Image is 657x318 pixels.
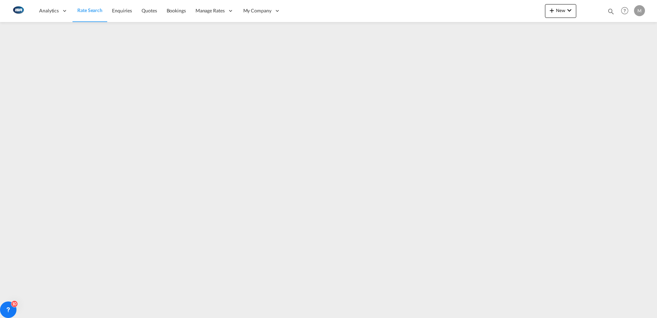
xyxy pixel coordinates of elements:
[196,7,225,14] span: Manage Rates
[548,6,556,14] md-icon: icon-plus 400-fg
[607,8,615,18] div: icon-magnify
[634,5,645,16] div: M
[548,8,574,13] span: New
[243,7,271,14] span: My Company
[565,6,574,14] md-icon: icon-chevron-down
[142,8,157,13] span: Quotes
[39,7,59,14] span: Analytics
[112,8,132,13] span: Enquiries
[607,8,615,15] md-icon: icon-magnify
[167,8,186,13] span: Bookings
[619,5,634,17] div: Help
[10,3,26,19] img: 1aa151c0c08011ec8d6f413816f9a227.png
[545,4,576,18] button: icon-plus 400-fgNewicon-chevron-down
[77,7,102,13] span: Rate Search
[619,5,631,17] span: Help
